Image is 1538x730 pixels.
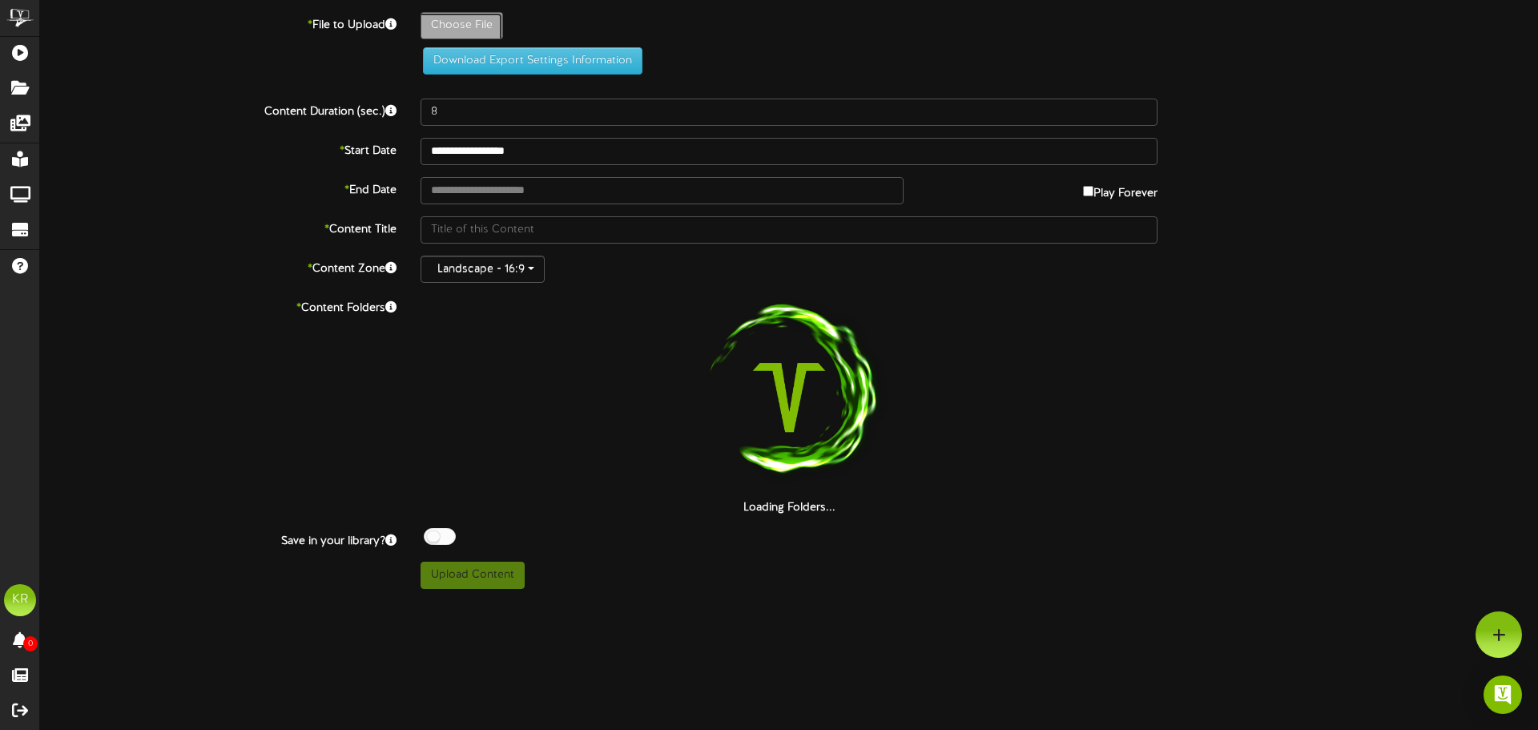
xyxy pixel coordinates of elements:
label: Content Zone [28,256,409,277]
button: Landscape - 16:9 [421,256,545,283]
label: End Date [28,177,409,199]
a: Download Export Settings Information [415,54,642,67]
label: Content Duration (sec.) [28,99,409,120]
button: Download Export Settings Information [423,47,642,75]
span: 0 [23,636,38,651]
label: Play Forever [1083,177,1158,202]
label: Save in your library? [28,528,409,550]
label: Content Folders [28,295,409,317]
button: Upload Content [421,562,525,589]
div: KR [4,584,36,616]
label: Content Title [28,216,409,238]
strong: Loading Folders... [743,502,835,514]
img: loading-spinner-1.png [686,295,892,500]
label: Start Date [28,138,409,159]
input: Title of this Content [421,216,1158,244]
input: Play Forever [1083,186,1093,196]
label: File to Upload [28,12,409,34]
div: Open Intercom Messenger [1484,676,1522,714]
